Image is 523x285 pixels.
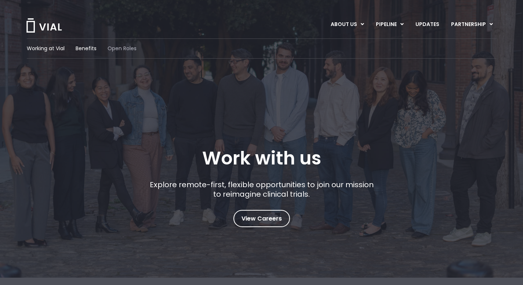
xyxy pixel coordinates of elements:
a: PIPELINEMenu Toggle [370,18,409,31]
img: Vial Logo [26,18,62,33]
h1: Work with us [202,148,321,169]
a: ABOUT USMenu Toggle [325,18,370,31]
a: UPDATES [410,18,445,31]
p: Explore remote-first, flexible opportunities to join our mission to reimagine clinical trials. [147,180,376,199]
a: Working at Vial [27,45,65,52]
a: PARTNERSHIPMenu Toggle [445,18,499,31]
span: View Careers [241,214,282,223]
a: Open Roles [108,45,137,52]
a: Benefits [76,45,97,52]
a: View Careers [233,210,290,227]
